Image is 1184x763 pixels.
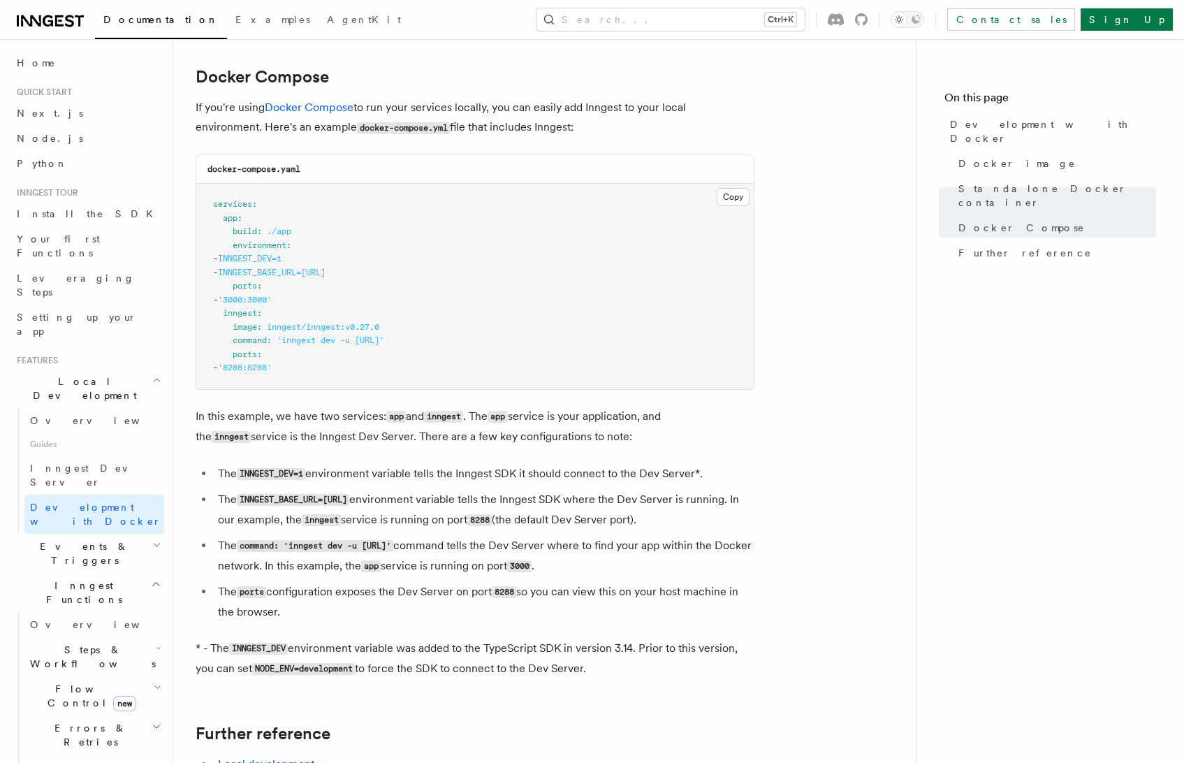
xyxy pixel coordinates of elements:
a: Setting up your app [11,305,164,344]
span: Overview [30,415,174,426]
code: INNGEST_DEV=1 [237,468,305,480]
span: INNGEST_DEV=1 [218,254,282,263]
span: : [286,240,291,250]
code: NODE_ENV=development [252,663,355,675]
span: Standalone Docker container [958,182,1156,210]
span: ports [233,281,257,291]
li: The environment variable tells the Inngest SDK it should connect to the Dev Server*. [214,464,754,484]
span: Docker image [958,157,1076,170]
button: Inngest Functions [11,573,164,612]
a: Contact sales [947,8,1075,31]
span: Flow Control [24,682,154,710]
span: Setting up your app [17,312,137,337]
code: docker-compose.yml [357,122,450,134]
span: : [257,281,262,291]
span: Your first Functions [17,233,100,259]
span: ports [233,349,257,359]
a: Development with Docker [944,112,1156,151]
a: Further reference [196,724,330,743]
a: AgentKit [319,4,409,38]
button: Steps & Workflows [24,637,164,676]
span: Inngest tour [11,187,78,198]
a: Node.js [11,126,164,151]
span: Leveraging Steps [17,272,135,298]
button: Search...Ctrl+K [536,8,805,31]
a: Python [11,151,164,176]
span: image [233,322,257,332]
span: : [257,322,262,332]
a: Install the SDK [11,201,164,226]
span: - [213,254,218,263]
span: : [257,349,262,359]
code: INNGEST_BASE_URL=[URL] [237,494,349,506]
span: Steps & Workflows [24,643,156,671]
button: Errors & Retries [24,715,164,755]
code: app [361,560,381,572]
span: - [213,363,218,372]
li: The command tells the Dev Server where to find your app within the Docker network. In this exampl... [214,536,754,576]
code: 8288 [492,586,516,598]
span: Quick start [11,87,72,98]
p: If you're using to run your services locally, you can easily add Inngest to your local environmen... [196,98,754,138]
span: Install the SDK [17,208,161,219]
span: '3000:3000' [218,295,272,305]
a: Overview [24,408,164,433]
span: inngest/inngest:v0.27.0 [267,322,379,332]
span: new [113,696,136,711]
button: Flow Controlnew [24,676,164,715]
code: inngest [212,431,251,443]
code: command: 'inngest dev -u [URL]' [237,540,393,552]
span: Local Development [11,375,152,402]
span: Home [17,56,56,70]
h4: On this page [944,89,1156,112]
span: ./app [267,226,291,236]
span: Inngest Dev Server [30,463,149,488]
span: services [213,199,252,209]
span: Overview [30,619,174,630]
a: Docker Compose [953,215,1156,240]
a: Leveraging Steps [11,266,164,305]
button: Copy [717,188,750,206]
a: Next.js [11,101,164,126]
a: Sign Up [1081,8,1173,31]
kbd: Ctrl+K [765,13,796,27]
button: Local Development [11,369,164,408]
span: Next.js [17,108,83,119]
a: Docker Compose [265,101,353,114]
a: Docker image [953,151,1156,176]
span: : [257,308,262,318]
a: Examples [227,4,319,38]
a: Docker Compose [196,67,329,87]
span: : [257,226,262,236]
span: inngest [223,308,257,318]
span: app [223,213,237,223]
span: : [252,199,257,209]
code: ports [237,586,266,598]
span: Development with Docker [950,117,1156,145]
span: - [213,268,218,277]
code: inngest [302,514,341,526]
span: Docker Compose [958,221,1085,235]
span: : [237,213,242,223]
span: AgentKit [327,14,401,25]
code: docker-compose.yaml [207,164,300,174]
a: Further reference [953,240,1156,266]
span: - [213,295,218,305]
a: Your first Functions [11,226,164,266]
a: Development with Docker [24,495,164,534]
div: Local Development [11,408,164,534]
span: Documentation [103,14,219,25]
a: Overview [24,612,164,637]
span: Node.js [17,133,83,144]
li: The configuration exposes the Dev Server on port so you can view this on your host machine in the... [214,582,754,622]
span: Development with Docker [30,502,161,527]
a: Standalone Docker container [953,176,1156,215]
code: INNGEST_DEV [229,643,288,655]
span: INNGEST_BASE_URL=[URL] [218,268,326,277]
p: In this example, we have two services: and . The service is your application, and the service is ... [196,407,754,447]
span: Python [17,158,68,169]
span: environment [233,240,286,250]
span: command [233,335,267,345]
span: Guides [24,433,164,456]
p: * - The environment variable was added to the TypeScript SDK in version 3.14. Prior to this versi... [196,639,754,679]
